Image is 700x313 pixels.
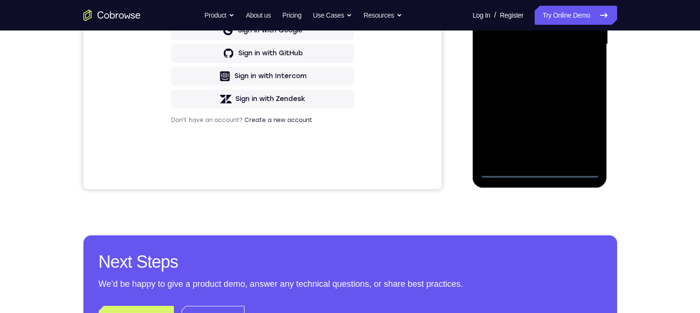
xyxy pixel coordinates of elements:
p: Don't have an account? [88,246,271,254]
button: Use Cases [313,6,352,25]
a: Go to the home page [83,10,141,21]
a: About us [246,6,271,25]
div: Sign in with Zendesk [152,224,222,234]
button: Sign in [88,109,271,128]
button: Product [204,6,234,25]
h1: Sign in to your account [88,65,271,79]
div: Sign in with GitHub [155,179,219,188]
a: Create a new account [161,247,229,253]
a: Try Online Demo [535,6,617,25]
button: Sign in with Intercom [88,197,271,216]
a: Log In [473,6,490,25]
button: Resources [364,6,402,25]
h2: Next Steps [99,251,602,273]
div: Sign in with Intercom [151,202,223,211]
button: Sign in with Zendesk [88,220,271,239]
button: Sign in with Google [88,151,271,170]
a: Register [500,6,523,25]
input: Enter your email [93,91,265,101]
a: Pricing [282,6,301,25]
p: We’d be happy to give a product demo, answer any technical questions, or share best practices. [99,277,602,291]
span: / [494,10,496,21]
div: Sign in with Google [154,156,219,165]
p: or [174,136,184,144]
button: Sign in with GitHub [88,174,271,193]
